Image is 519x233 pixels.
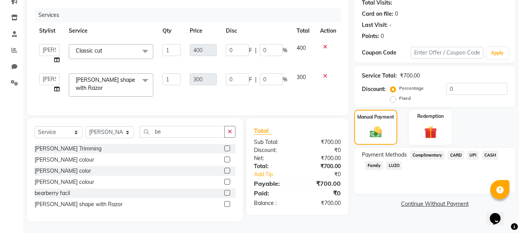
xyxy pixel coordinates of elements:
div: Net: [248,154,297,162]
div: 0 [395,10,398,18]
span: 300 [297,74,306,81]
th: Disc [221,22,292,40]
span: F [249,46,252,55]
label: Percentage [399,85,424,92]
span: | [255,76,257,84]
label: Manual Payment [357,114,394,121]
label: Redemption [417,113,444,120]
div: Points: [362,32,379,40]
div: Total: [248,162,297,170]
div: Coupon Code [362,49,410,57]
span: Complimentary [410,151,444,160]
th: Stylist [35,22,64,40]
button: Apply [486,47,508,59]
span: Total [254,127,272,135]
span: UPI [467,151,479,160]
div: ₹700.00 [297,138,347,146]
a: Add Tip [248,170,305,178]
div: [PERSON_NAME] Trimming [35,145,101,153]
span: F [249,76,252,84]
th: Service [64,22,158,40]
div: Last Visit: [362,21,388,29]
div: bearberry facil [35,189,70,197]
th: Action [315,22,341,40]
input: Search or Scan [140,126,225,138]
div: Paid: [248,188,297,198]
span: % [283,76,287,84]
div: ₹700.00 [297,162,347,170]
div: [PERSON_NAME] colour [35,156,94,164]
th: Qty [158,22,186,40]
div: Balance : [248,199,297,207]
span: LUZO [386,161,402,170]
input: Enter Offer / Coupon Code [411,47,483,59]
div: ₹0 [306,170,347,178]
div: ₹0 [297,146,347,154]
a: Continue Without Payment [356,200,514,208]
span: Payment Methods [362,151,407,159]
span: CASH [482,151,499,160]
div: ₹700.00 [297,179,347,188]
th: Total [292,22,315,40]
div: [PERSON_NAME] colour [35,178,94,186]
div: Service Total: [362,72,397,80]
img: _cash.svg [366,125,386,139]
th: Price [185,22,221,40]
label: Fixed [399,95,411,102]
div: Card on file: [362,10,393,18]
a: x [103,84,106,91]
div: Sub Total: [248,138,297,146]
div: Payable: [248,179,297,188]
a: x [102,47,106,54]
div: Discount: [248,146,297,154]
span: % [283,46,287,55]
span: Classic cut [76,47,102,54]
div: ₹700.00 [297,154,347,162]
span: 400 [297,45,306,51]
div: ₹0 [297,188,347,198]
span: Family [365,161,383,170]
img: _gift.svg [420,124,441,140]
div: [PERSON_NAME] color [35,167,91,175]
span: | [255,46,257,55]
span: [PERSON_NAME] shape with Razor [76,76,135,91]
div: 0 [381,32,384,40]
span: CARD [448,151,464,160]
div: - [389,21,391,29]
div: Discount: [362,85,386,93]
div: ₹700.00 [400,72,420,80]
div: Services [35,8,347,22]
iframe: chat widget [487,202,511,225]
div: ₹700.00 [297,199,347,207]
div: [PERSON_NAME] shape with Razor [35,200,123,208]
